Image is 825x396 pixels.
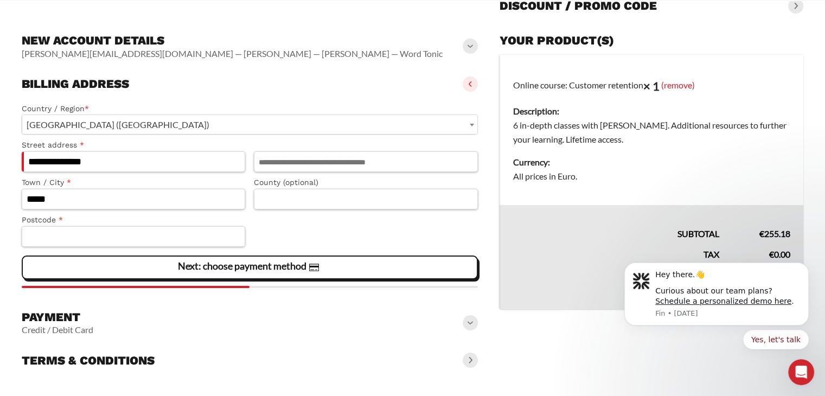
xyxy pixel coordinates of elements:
[22,176,245,189] label: Town / City
[22,48,443,59] vaadin-horizontal-layout: [PERSON_NAME][EMAIL_ADDRESS][DOMAIN_NAME] — [PERSON_NAME] — [PERSON_NAME] — Word Tonic
[608,250,825,391] iframe: Intercom notifications message
[759,228,764,239] span: €
[22,139,245,151] label: Street address
[788,359,814,385] iframe: Intercom live chat
[283,178,318,187] span: (optional)
[22,33,443,48] h3: New account details
[500,55,803,206] td: Online course: Customer retention
[22,353,155,368] h3: Terms & conditions
[22,324,93,335] vaadin-horizontal-layout: Credit / Debit Card
[661,79,695,90] a: (remove)
[22,115,477,134] span: United Kingdom (UK)
[22,103,478,115] label: Country / Region
[759,228,790,239] bdi: 255.18
[513,169,790,183] dd: All prices in Euro.
[513,104,790,118] dt: Description:
[22,76,129,92] h3: Billing address
[254,176,477,189] label: County
[22,256,478,279] vaadin-button: Next: choose payment method
[500,261,732,309] th: Total
[500,205,732,241] th: Subtotal
[22,214,245,226] label: Postcode
[513,155,790,169] dt: Currency:
[643,79,660,93] strong: × 1
[513,118,790,146] dd: 6 in-depth classes with [PERSON_NAME]. Additional resources to further your learning. Lifetime ac...
[22,114,478,135] span: Country / Region
[500,241,732,261] th: Tax
[22,310,93,325] h3: Payment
